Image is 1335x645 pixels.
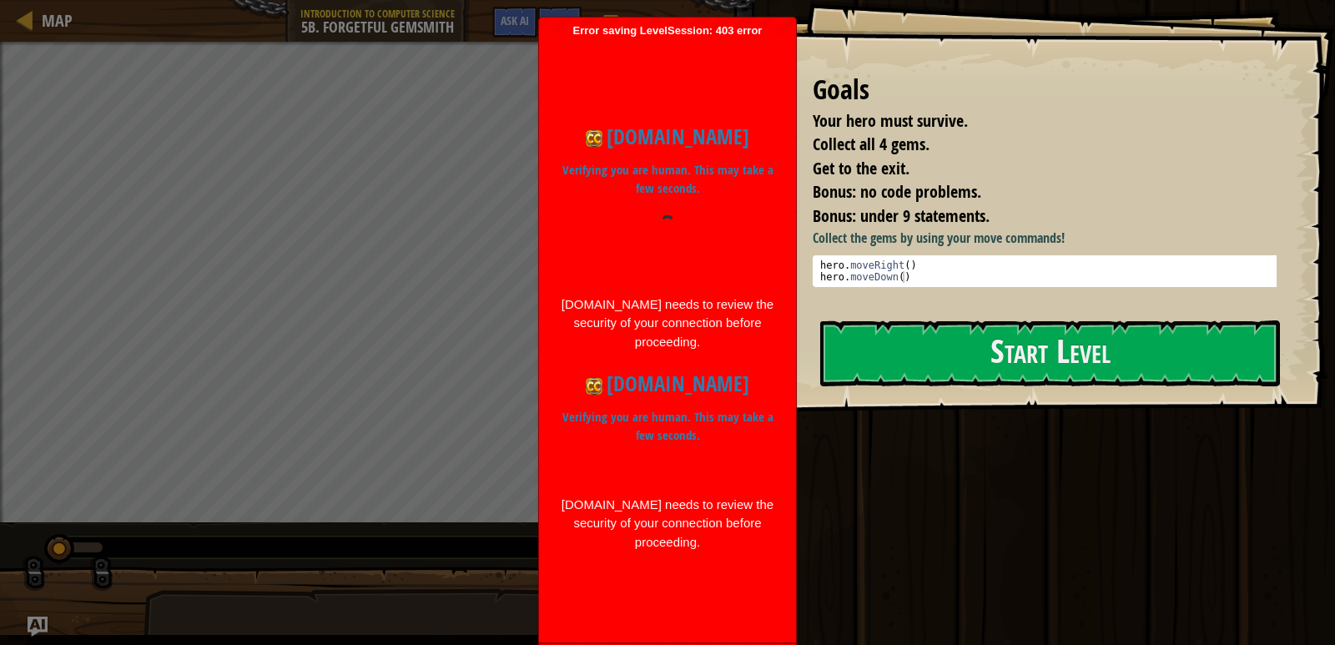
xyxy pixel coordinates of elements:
[813,180,981,203] span: Bonus: no code problems.
[547,24,788,635] span: Error saving LevelSession: 403 error
[792,133,1272,157] li: Collect all 4 gems.
[792,109,1272,134] li: Your hero must survive.
[33,9,73,32] a: Map
[560,496,775,552] div: [DOMAIN_NAME] needs to review the security of your connection before proceeding.
[813,109,968,132] span: Your hero must survive.
[560,368,775,400] h1: [DOMAIN_NAME]
[792,180,1272,204] li: Bonus: no code problems.
[792,204,1272,229] li: Bonus: under 9 statements.
[560,161,775,199] p: Verifying you are human. This may take a few seconds.
[42,9,73,32] span: Map
[813,157,909,179] span: Get to the exit.
[586,378,602,395] img: Icon for codecombat.com
[622,13,715,34] span: Game Menu
[492,7,537,38] button: Ask AI
[560,295,775,352] div: [DOMAIN_NAME] needs to review the security of your connection before proceeding.
[28,617,48,637] button: Ask AI
[813,133,929,155] span: Collect all 4 gems.
[820,320,1280,386] button: Start Level
[546,13,573,28] span: Hints
[560,408,775,446] p: Verifying you are human. This may take a few seconds.
[792,157,1272,181] li: Get to the exit.
[813,204,990,227] span: Bonus: under 9 statements.
[501,13,529,28] span: Ask AI
[560,121,775,153] h1: [DOMAIN_NAME]
[590,7,725,46] button: Game Menu
[813,71,1277,109] div: Goals
[586,130,602,147] img: Icon for codecombat.com
[813,229,1289,248] p: Collect the gems by using your move commands!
